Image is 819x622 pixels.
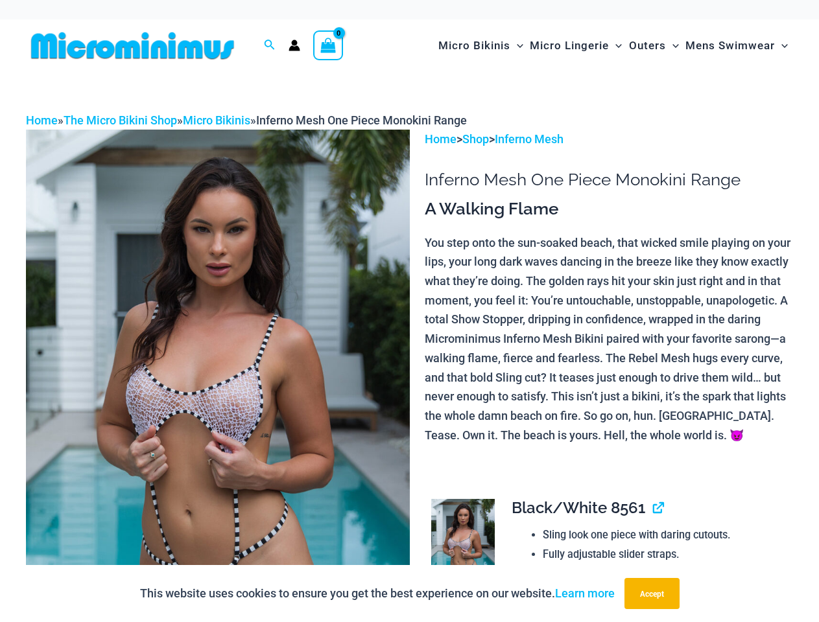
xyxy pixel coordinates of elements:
a: The Micro Bikini Shop [64,113,177,127]
a: OutersMenu ToggleMenu Toggle [626,26,682,65]
img: Inferno Mesh Black White 8561 One Piece [431,499,494,593]
a: Search icon link [264,38,276,54]
a: Mens SwimwearMenu ToggleMenu Toggle [682,26,791,65]
a: Home [425,132,457,146]
span: Menu Toggle [775,29,788,62]
a: Home [26,113,58,127]
a: Learn more [555,586,615,600]
span: Micro Bikinis [438,29,510,62]
a: Micro LingerieMenu ToggleMenu Toggle [527,26,625,65]
nav: Site Navigation [433,24,793,67]
li: Fully adjustable slider straps. [543,545,782,564]
h1: Inferno Mesh One Piece Monokini Range [425,170,793,190]
p: This website uses cookies to ensure you get the best experience on our website. [140,584,615,603]
a: Account icon link [289,40,300,51]
li: Sling look one piece with daring cutouts. [543,525,782,545]
span: Menu Toggle [666,29,679,62]
button: Accept [624,578,680,609]
a: Micro Bikinis [183,113,250,127]
span: Menu Toggle [609,29,622,62]
a: Micro BikinisMenu ToggleMenu Toggle [435,26,527,65]
span: Mens Swimwear [685,29,775,62]
p: > > [425,130,793,149]
h3: A Walking Flame [425,198,793,220]
span: Inferno Mesh One Piece Monokini Range [256,113,467,127]
a: Inferno Mesh [495,132,564,146]
li: High cut leg line. [543,564,782,583]
span: Black/White 8561 [512,498,645,517]
p: You step onto the sun-soaked beach, that wicked smile playing on your lips, your long dark waves ... [425,233,793,445]
img: MM SHOP LOGO FLAT [26,31,239,60]
span: Outers [629,29,666,62]
span: Menu Toggle [510,29,523,62]
span: » » » [26,113,467,127]
a: Shop [462,132,489,146]
a: View Shopping Cart, empty [313,30,343,60]
span: Micro Lingerie [530,29,609,62]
